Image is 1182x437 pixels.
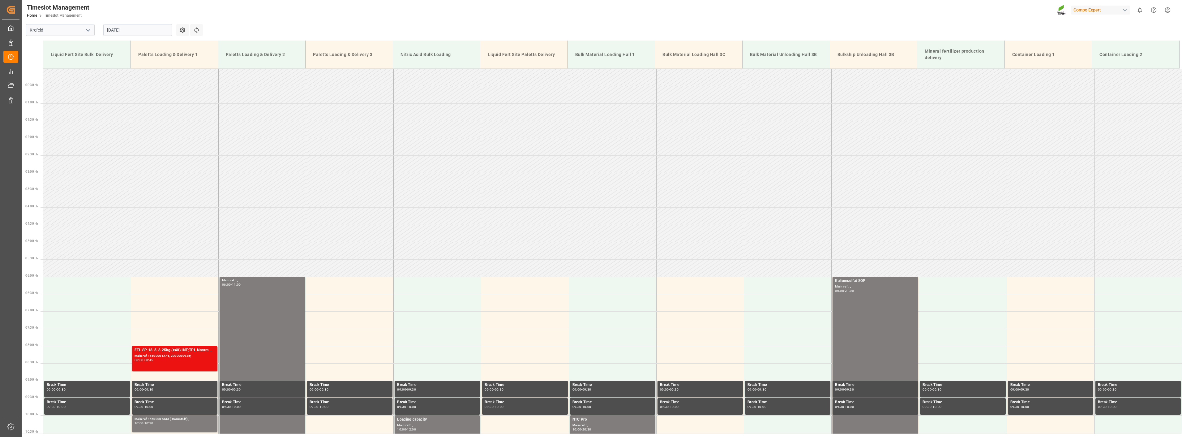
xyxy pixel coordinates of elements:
div: 06:00 [222,283,231,286]
div: 09:30 [932,388,941,391]
div: 10:00 [572,428,581,431]
span: 05:30 Hr [25,257,38,260]
div: 09:30 [407,388,416,391]
button: show 0 new notifications [1133,3,1147,17]
span: 09:00 Hr [25,378,38,381]
div: 09:00 [660,388,669,391]
div: Main ref : , [397,423,478,428]
div: 09:00 [310,388,319,391]
div: 10:00 [845,405,854,408]
div: 09:30 [135,405,143,408]
div: - [1019,405,1020,408]
div: Mineral fertilizer production delivery [922,45,1000,63]
div: 10:00 [932,405,941,408]
div: Main ref : , [572,423,653,428]
input: DD.MM.YYYY [103,24,172,36]
div: Break Time [1098,382,1178,388]
div: 10:30 [144,422,153,425]
div: 09:00 [572,388,581,391]
div: 09:00 [835,388,844,391]
span: 10:30 Hr [25,430,38,433]
div: Break Time [222,382,302,388]
div: 09:30 [319,388,328,391]
span: 00:30 Hr [25,83,38,87]
div: - [143,359,144,361]
div: Break Time [835,399,915,405]
div: - [143,388,144,391]
div: - [319,405,319,408]
div: - [494,388,495,391]
div: 09:30 [1108,388,1117,391]
div: 08:00 [135,359,143,361]
div: Bulkship Unloading Hall 3B [835,49,912,60]
div: Break Time [47,382,127,388]
div: Break Time [397,399,478,405]
div: 10:00 [1108,405,1117,408]
div: - [581,405,582,408]
div: 09:30 [747,405,756,408]
div: Break Time [923,399,1003,405]
div: 09:30 [757,388,766,391]
button: Compo Expert [1071,4,1133,16]
span: 08:00 Hr [25,343,38,347]
div: Break Time [135,382,215,388]
div: - [319,388,319,391]
div: 09:30 [1098,405,1107,408]
div: Break Time [660,382,740,388]
div: 09:00 [485,388,494,391]
div: 09:30 [660,405,669,408]
button: Help Center [1147,3,1161,17]
span: 08:30 Hr [25,361,38,364]
div: 09:30 [670,388,679,391]
div: Break Time [747,399,828,405]
div: 09:30 [222,405,231,408]
div: - [1019,388,1020,391]
span: 10:00 Hr [25,413,38,416]
div: 09:00 [47,388,56,391]
span: 02:30 Hr [25,153,38,156]
div: 06:00 [835,289,844,292]
div: 09:30 [57,388,66,391]
span: 07:00 Hr [25,309,38,312]
div: Container Loading 2 [1097,49,1174,60]
div: - [581,388,582,391]
div: - [406,428,407,431]
div: Nitric Acid Bulk Loading [398,49,475,60]
div: Main ref : 4500007333 ( Harnstoff), [135,417,215,422]
div: Break Time [660,399,740,405]
div: Break Time [47,399,127,405]
span: 03:00 Hr [25,170,38,173]
div: 12:00 [407,428,416,431]
div: Liquid Fert Site Bulk Delivery [48,49,126,60]
div: - [581,428,582,431]
div: - [494,405,495,408]
div: 10:00 [144,405,153,408]
div: - [56,405,57,408]
div: Break Time [1098,399,1178,405]
div: 10:00 [232,405,241,408]
div: 09:30 [397,405,406,408]
div: 11:00 [232,283,241,286]
div: 09:30 [485,405,494,408]
div: 10:00 [670,405,679,408]
div: 09:00 [747,388,756,391]
div: - [931,388,932,391]
div: Break Time [572,399,653,405]
div: 09:30 [47,405,56,408]
div: Timeslot Management [27,3,89,12]
div: - [56,388,57,391]
span: 04:00 Hr [25,205,38,208]
span: 09:30 Hr [25,395,38,399]
div: 09:00 [135,388,143,391]
div: 09:30 [1010,405,1019,408]
div: 09:30 [495,388,504,391]
div: Liquid Fert Site Paletts Delivery [485,49,563,60]
div: Break Time [1010,382,1091,388]
div: - [844,289,845,292]
div: - [231,388,232,391]
div: 09:30 [1020,388,1029,391]
div: 09:30 [572,405,581,408]
div: 09:00 [1010,388,1019,391]
div: NTC Pro [572,417,653,423]
div: - [931,405,932,408]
